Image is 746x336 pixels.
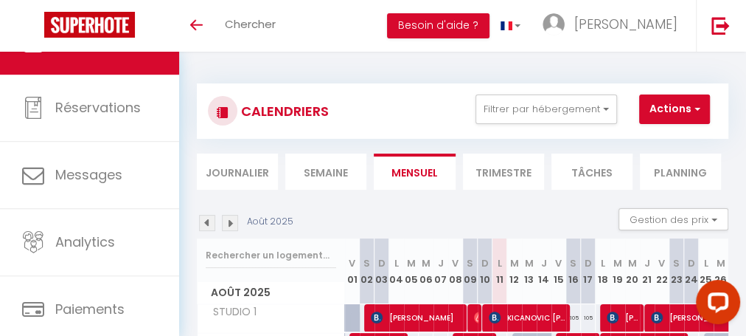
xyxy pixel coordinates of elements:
[197,154,278,190] li: Journalier
[247,215,293,229] p: Août 2025
[522,239,537,304] th: 13
[200,304,260,320] span: STUDIO 1
[55,300,125,318] span: Paiements
[704,256,708,270] abbr: L
[699,239,714,304] th: 25
[378,256,386,270] abbr: D
[363,256,370,270] abbr: S
[658,256,665,270] abbr: V
[711,16,730,35] img: logout
[374,154,455,190] li: Mensuel
[581,239,596,304] th: 17
[566,239,581,304] th: 16
[419,239,433,304] th: 06
[510,256,519,270] abbr: M
[717,256,725,270] abbr: M
[625,239,640,304] th: 20
[541,256,547,270] abbr: J
[492,239,507,304] th: 11
[407,256,416,270] abbr: M
[684,239,699,304] th: 24
[639,95,710,124] button: Actions
[448,239,463,304] th: 08
[374,239,389,304] th: 03
[640,154,721,190] li: Planning
[371,304,464,332] span: [PERSON_NAME]
[55,233,115,251] span: Analytics
[673,256,680,270] abbr: S
[44,12,135,38] img: Super Booking
[475,95,617,124] button: Filtrer par hébergement
[478,239,492,304] th: 10
[574,15,677,33] span: [PERSON_NAME]
[198,282,344,304] span: Août 2025
[669,239,684,304] th: 23
[525,256,534,270] abbr: M
[422,256,430,270] abbr: M
[404,239,419,304] th: 05
[489,304,568,332] span: KICANOVIC [PERSON_NAME]
[225,16,276,32] span: Chercher
[581,304,596,332] div: 105
[613,256,622,270] abbr: M
[551,239,566,304] th: 15
[467,256,473,270] abbr: S
[618,208,728,230] button: Gestion des prix
[237,95,329,128] h3: CALENDRIERS
[463,154,544,190] li: Trimestre
[570,256,576,270] abbr: S
[55,165,122,184] span: Messages
[206,242,336,269] input: Rechercher un logement...
[688,256,695,270] abbr: D
[498,256,502,270] abbr: L
[555,256,562,270] abbr: V
[585,256,592,270] abbr: D
[349,256,355,270] abbr: V
[474,304,479,332] span: [PERSON_NAME]
[610,239,625,304] th: 19
[438,256,444,270] abbr: J
[640,239,655,304] th: 21
[601,256,605,270] abbr: L
[607,304,641,332] span: [PERSON_NAME] pretel
[507,239,522,304] th: 12
[714,239,728,304] th: 26
[360,239,374,304] th: 02
[596,239,610,304] th: 18
[537,239,551,304] th: 14
[394,256,399,270] abbr: L
[345,239,360,304] th: 01
[651,304,730,332] span: [PERSON_NAME]
[481,256,489,270] abbr: D
[387,13,489,38] button: Besoin d'aide ?
[433,239,448,304] th: 07
[463,239,478,304] th: 09
[551,154,632,190] li: Tâches
[55,98,141,117] span: Réservations
[728,239,743,304] th: 27
[684,274,746,336] iframe: LiveChat chat widget
[543,13,565,35] img: ...
[389,239,404,304] th: 04
[452,256,459,270] abbr: V
[644,256,650,270] abbr: J
[655,239,669,304] th: 22
[285,154,366,190] li: Semaine
[566,304,581,332] div: 105
[628,256,637,270] abbr: M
